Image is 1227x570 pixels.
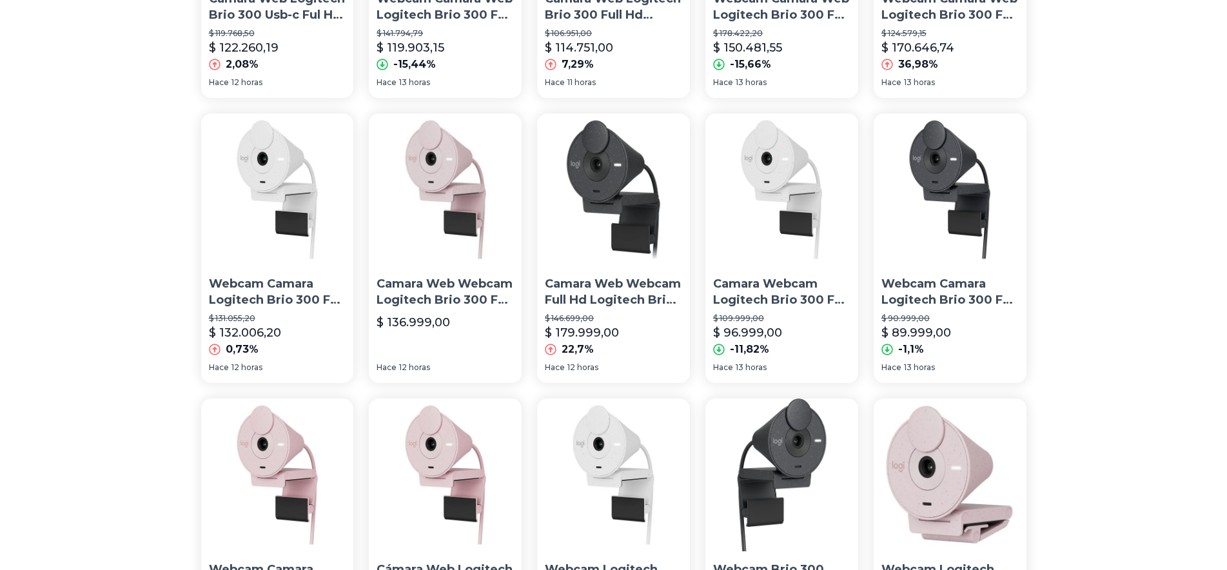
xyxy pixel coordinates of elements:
a: Camara Web Webcam Logitech Brio 300 Full Hd Usb-c MicrofonoCamara Web Webcam Logitech Brio 300 Fu... [369,113,522,383]
a: Webcam Camara Logitech Brio 300 Full Hd Con Microfono IntegrWebcam Camara Logitech Brio 300 Full ... [201,113,354,383]
img: Cámara Web Logitech Brio 300 Rosa 1 [369,398,522,551]
span: Hace [881,77,901,88]
span: 13 horas [399,77,430,88]
span: 12 horas [567,362,598,373]
span: Hace [545,77,565,88]
p: $ 132.006,20 [209,324,281,342]
span: Hace [545,362,565,373]
span: Hace [377,362,397,373]
img: Webcam Camara Logitech Brio 300 Full Hd Con Microfono Integr [201,398,354,551]
p: $ 96.999,00 [713,324,782,342]
p: 36,98% [898,57,938,72]
p: 7,29% [562,57,594,72]
p: $ 106.951,00 [545,28,682,39]
span: Hace [209,77,229,88]
a: Webcam Camara Logitech Brio 300 Full Hd Hace1click1Webcam Camara Logitech Brio 300 Full Hd Hace1c... [874,113,1026,383]
img: Webcam Logitech Brio 300 Full Hd White Color Blanco [537,398,690,551]
p: Camara Webcam Logitech Brio 300 Full Hd 1080p [713,276,850,308]
p: $ 131.055,20 [209,313,346,324]
p: Camara Web Webcam Logitech Brio 300 Full Hd Usb-c Microfono [377,276,514,308]
p: $ 150.481,55 [713,39,782,57]
p: $ 141.794,79 [377,28,514,39]
span: 13 horas [736,362,767,373]
p: $ 178.422,20 [713,28,850,39]
span: Hace [713,362,733,373]
span: 12 horas [399,362,430,373]
p: $ 114.751,00 [545,39,613,57]
p: -1,1% [898,342,924,357]
p: Webcam Camara Logitech Brio 300 Full Hd Con Microfono Integr [209,276,346,308]
p: $ 119.903,15 [377,39,444,57]
p: $ 119.768,50 [209,28,346,39]
img: Camara Webcam Logitech Brio 300 Full Hd 1080p [705,113,858,266]
a: Camara Webcam Logitech Brio 300 Full Hd 1080pCamara Webcam Logitech Brio 300 Full Hd 1080p$ 109.9... [705,113,858,383]
a: Camara Web Webcam Full Hd Logitech Brio 300 C/ Microfono CsiCamara Web Webcam Full Hd Logitech Br... [537,113,690,383]
img: Webcam Logitech Brio 300 Full Hd Rosa [874,398,1026,551]
p: $ 124.579,15 [881,28,1019,39]
span: 13 horas [736,77,767,88]
p: -15,66% [730,57,771,72]
span: 11 horas [567,77,596,88]
p: $ 89.999,00 [881,324,951,342]
p: -11,82% [730,342,769,357]
img: Webcam Brio 300 Logitech Full Hd Con Microfono Integrado Color Negro [705,398,858,551]
p: $ 146.699,00 [545,313,682,324]
span: Hace [209,362,229,373]
img: Camara Web Webcam Logitech Brio 300 Full Hd Usb-c Microfono [369,113,522,266]
img: Camara Web Webcam Full Hd Logitech Brio 300 C/ Microfono Csi [537,113,690,266]
p: $ 109.999,00 [713,313,850,324]
span: Hace [713,77,733,88]
img: Webcam Camara Logitech Brio 300 Full Hd Con Microfono Integr [201,113,354,266]
span: Hace [881,362,901,373]
p: $ 90.999,00 [881,313,1019,324]
p: Camara Web Webcam Full Hd Logitech Brio 300 C/ Microfono Csi [545,276,682,308]
span: 12 horas [231,362,262,373]
p: $ 179.999,00 [545,324,619,342]
p: 22,7% [562,342,594,357]
img: Webcam Camara Logitech Brio 300 Full Hd Hace1click1 [874,113,1026,266]
p: $ 170.646,74 [881,39,954,57]
p: 0,73% [226,342,259,357]
p: $ 136.999,00 [377,313,450,331]
p: -15,44% [393,57,436,72]
span: 12 horas [231,77,262,88]
span: 13 horas [904,77,935,88]
p: Webcam Camara Logitech Brio 300 Full Hd Hace1click1 [881,276,1019,308]
p: 2,08% [226,57,259,72]
span: 13 horas [904,362,935,373]
p: $ 122.260,19 [209,39,279,57]
span: Hace [377,77,397,88]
